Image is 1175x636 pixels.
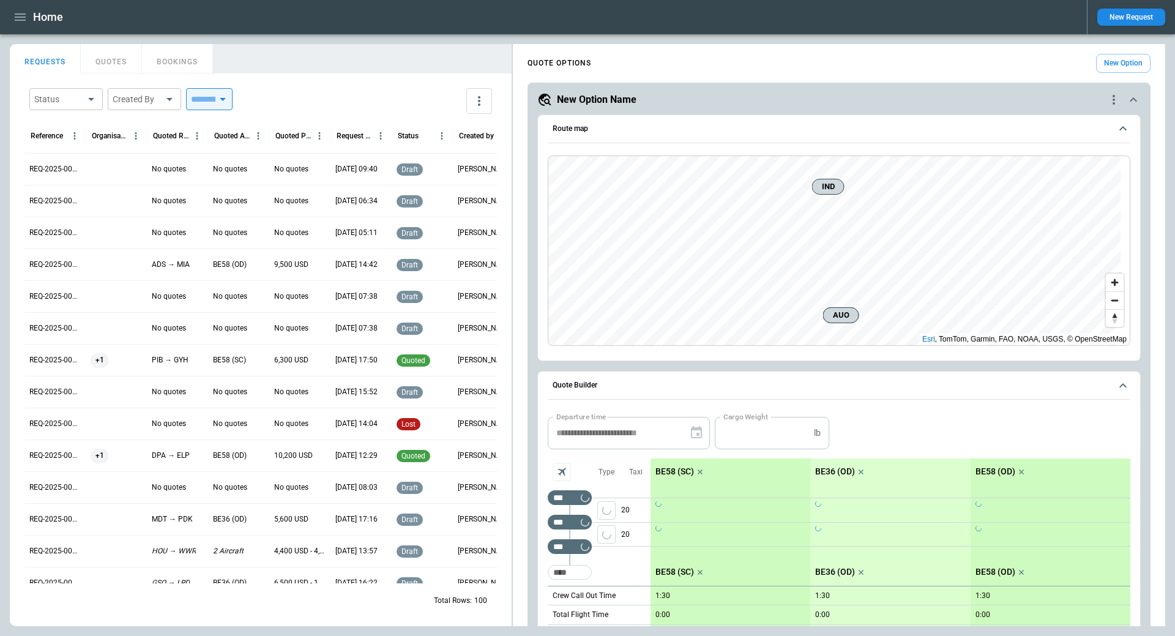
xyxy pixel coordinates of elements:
[92,132,128,140] div: Organisation
[434,128,450,144] button: Status column menu
[10,44,81,73] button: REQUESTS
[815,591,830,600] p: 1:30
[213,228,247,238] p: No quotes
[655,610,670,619] p: 0:00
[458,514,509,525] p: Allen Maki
[153,132,189,140] div: Quoted Route
[335,514,378,525] p: 08/19/2025 17:16
[335,291,378,302] p: 08/26/2025 07:38
[152,514,193,525] p: MDT → PDK
[829,309,854,321] span: AUO
[399,261,420,269] span: draft
[152,164,186,174] p: No quotes
[922,333,1127,345] div: , TomTom, Garmin, FAO, NOAA, USGS, © OpenStreetMap
[458,419,509,429] p: Ben Gundermann
[213,482,247,493] p: No quotes
[399,197,420,206] span: draft
[975,466,1015,477] p: BE58 (OD)
[975,567,1015,577] p: BE58 (OD)
[311,128,327,144] button: Quoted Price column menu
[29,323,81,334] p: REQ-2025-000259
[474,596,487,606] p: 100
[723,411,768,422] label: Cargo Weight
[152,482,186,493] p: No quotes
[213,546,244,556] p: 2 Aircraft
[553,591,616,601] p: Crew Call Out Time
[528,61,591,66] h4: QUOTE OPTIONS
[599,467,614,477] p: Type
[459,132,494,140] div: Created by
[458,164,509,174] p: George O'Bryan
[274,482,308,493] p: No quotes
[113,93,162,105] div: Created By
[29,387,81,397] p: REQ-2025-000257
[1106,92,1121,107] div: quote-option-actions
[553,381,597,389] h6: Quote Builder
[458,387,509,397] p: Ben Gundermann
[33,10,63,24] h1: Home
[274,260,308,270] p: 9,500 USD
[548,539,592,554] div: Too short
[152,196,186,206] p: No quotes
[975,591,990,600] p: 1:30
[818,181,839,193] span: IND
[67,128,83,144] button: Reference column menu
[29,164,81,174] p: REQ-2025-000264
[213,387,247,397] p: No quotes
[548,115,1130,143] button: Route map
[548,156,1121,346] canvas: Map
[399,452,428,460] span: quoted
[556,411,606,422] label: Departure time
[274,323,308,334] p: No quotes
[213,355,246,365] p: BE58 (SC)
[458,482,509,493] p: Ben Gundermann
[553,125,588,133] h6: Route map
[495,128,511,144] button: Created by column menu
[458,451,509,461] p: Ben Gundermann
[335,260,378,270] p: 08/26/2025 14:42
[458,228,509,238] p: George O'Bryan
[597,501,616,520] span: Type of sector
[152,451,190,461] p: DPA → ELP
[128,128,144,144] button: Organisation column menu
[274,387,308,397] p: No quotes
[214,132,250,140] div: Quoted Aircraft
[213,323,247,334] p: No quotes
[548,565,592,580] div: Too short
[335,387,378,397] p: 08/22/2025 15:52
[1106,274,1124,291] button: Zoom in
[399,165,420,174] span: draft
[34,93,83,105] div: Status
[553,463,571,481] span: Aircraft selection
[597,525,616,544] span: Type of sector
[337,132,373,140] div: Request Created At (UTC-05:00)
[1096,54,1151,73] button: New Option
[152,546,196,556] p: HOU → WWR
[152,387,186,397] p: No quotes
[213,164,247,174] p: No quotes
[335,355,378,365] p: 08/22/2025 17:50
[548,515,592,529] div: Too short
[466,88,492,114] button: more
[275,132,311,140] div: Quoted Price
[335,451,378,461] p: 08/22/2025 12:29
[335,228,378,238] p: 08/27/2025 05:11
[274,228,308,238] p: No quotes
[629,467,643,477] p: Taxi
[458,355,509,365] p: Allen Maki
[213,291,247,302] p: No quotes
[458,546,509,556] p: George O'Bryan
[434,596,472,606] p: Total Rows:
[458,291,509,302] p: George O'Bryan
[548,490,592,505] div: Not found
[815,567,855,577] p: BE36 (OD)
[814,428,821,438] p: lb
[274,419,308,429] p: No quotes
[1097,9,1165,26] button: New Request
[250,128,266,144] button: Quoted Aircraft column menu
[213,419,247,429] p: No quotes
[142,44,213,73] button: BOOKINGS
[213,260,247,270] p: BE58 (OD)
[458,196,509,206] p: George O'Bryan
[274,291,308,302] p: No quotes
